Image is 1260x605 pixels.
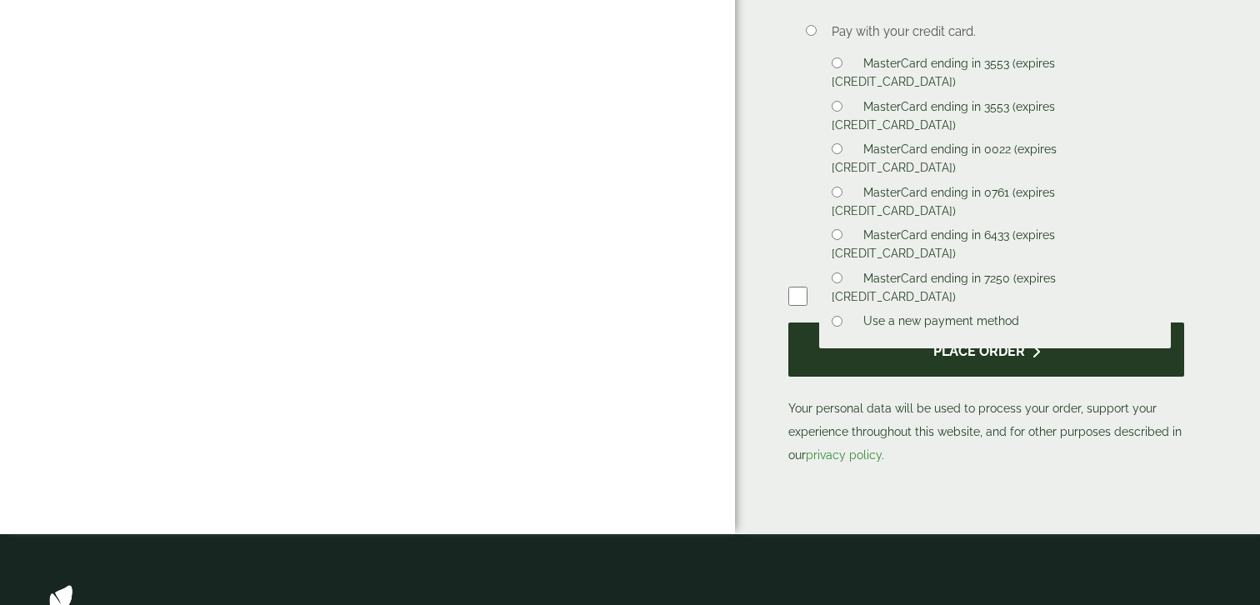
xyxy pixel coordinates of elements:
label: MasterCard ending in 3553 (expires [CREDIT_CARD_DATA]) [832,57,1055,93]
label: MasterCard ending in 3553 (expires [CREDIT_CARD_DATA]) [832,100,1055,137]
p: Pay with your credit card. [832,22,1159,41]
label: MasterCard ending in 6433 (expires [CREDIT_CARD_DATA]) [832,228,1055,265]
label: MasterCard ending in 7250 (expires [CREDIT_CARD_DATA]) [832,272,1056,308]
p: Your personal data will be used to process your order, support your experience throughout this we... [788,322,1184,467]
label: MasterCard ending in 0761 (expires [CREDIT_CARD_DATA]) [832,186,1055,222]
label: MasterCard ending in 0022 (expires [CREDIT_CARD_DATA]) [832,142,1057,179]
label: Use a new payment method [857,314,1026,332]
a: privacy policy [806,448,882,462]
